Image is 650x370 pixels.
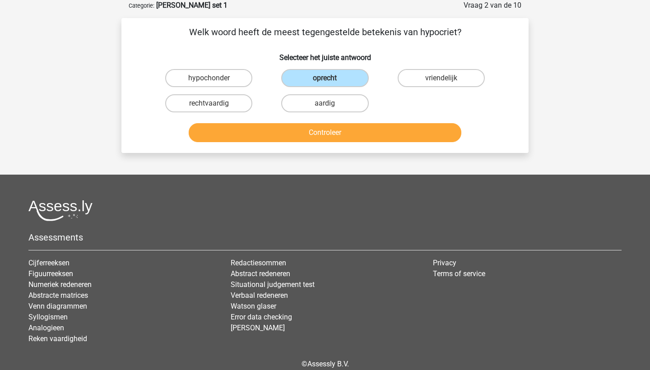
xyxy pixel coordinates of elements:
a: Assessly B.V. [307,360,349,368]
a: Analogieen [28,324,64,332]
label: rechtvaardig [165,94,252,112]
a: Abstracte matrices [28,291,88,300]
a: Venn diagrammen [28,302,87,310]
a: Abstract redeneren [231,269,290,278]
a: Syllogismen [28,313,68,321]
a: Verbaal redeneren [231,291,288,300]
h6: Selecteer het juiste antwoord [136,46,514,62]
a: Numeriek redeneren [28,280,92,289]
a: Figuurreeksen [28,269,73,278]
label: hypochonder [165,69,252,87]
small: Categorie: [129,2,154,9]
a: Situational judgement test [231,280,315,289]
a: Terms of service [433,269,485,278]
a: Error data checking [231,313,292,321]
p: Welk woord heeft de meest tegengestelde betekenis van hypocriet? [136,25,514,39]
a: Reken vaardigheid [28,334,87,343]
h5: Assessments [28,232,622,243]
a: [PERSON_NAME] [231,324,285,332]
a: Cijferreeksen [28,259,70,267]
label: vriendelijk [398,69,485,87]
a: Watson glaser [231,302,276,310]
a: Privacy [433,259,456,267]
strong: [PERSON_NAME] set 1 [156,1,227,9]
label: aardig [281,94,368,112]
img: Assessly logo [28,200,93,221]
a: Redactiesommen [231,259,286,267]
button: Controleer [189,123,462,142]
label: oprecht [281,69,368,87]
